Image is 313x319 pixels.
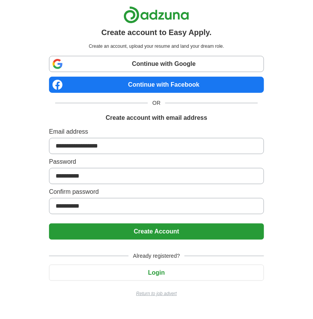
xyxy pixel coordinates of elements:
[49,269,264,276] a: Login
[49,56,264,72] a: Continue with Google
[49,187,264,196] label: Confirm password
[148,99,165,107] span: OR
[49,265,264,281] button: Login
[49,223,264,240] button: Create Account
[106,113,207,123] h1: Create account with email address
[49,157,264,166] label: Password
[49,127,264,136] label: Email address
[51,43,262,50] p: Create an account, upload your resume and land your dream role.
[49,77,264,93] a: Continue with Facebook
[102,27,212,38] h1: Create account to Easy Apply.
[124,6,189,24] img: Adzuna logo
[129,252,184,260] span: Already registered?
[49,290,264,297] a: Return to job advert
